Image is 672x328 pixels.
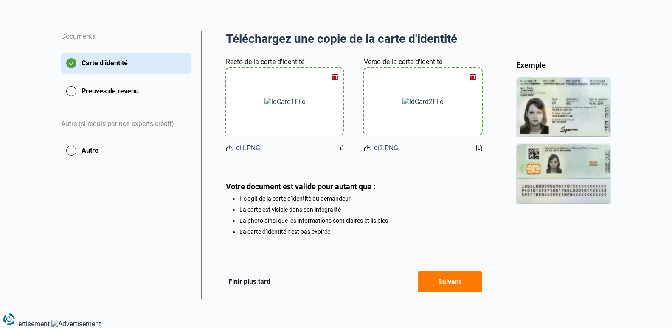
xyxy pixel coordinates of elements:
label: Recto de la carte d'identité [226,57,304,67]
label: Verso de la carte d'identité [364,57,442,67]
button: Autre [61,140,191,161]
a: Download [338,145,343,151]
div: Votre document est valide pour autant que : [226,182,482,191]
li: La carte d'identité n'est pas expirée [239,228,482,235]
a: Download [476,145,482,151]
h2: Téléchargez une copie de la carte d'identité [226,31,482,47]
div: Autre (si requis par nos experts crédit) [61,109,191,140]
button: Finir plus tard [226,276,273,287]
button: Preuves de revenu [61,81,191,102]
img: idCard2File [402,98,443,106]
li: La carte est visible dans son intégralité [239,206,482,213]
li: La photo ainsi que les informations sont claires et lisibles [239,217,482,224]
div: Documents [61,31,191,53]
span: ci1.PNG [236,143,260,153]
img: idCard [516,77,611,204]
div: Exemple [516,60,611,70]
img: Advertisement [51,320,101,328]
button: Carte d'identité [61,53,191,74]
span: ci2.PNG [374,143,398,153]
li: Il s'agit de la carte d'identité du demandeur [239,195,482,202]
button: Suivant [418,271,482,292]
img: idCard1File [264,98,305,106]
